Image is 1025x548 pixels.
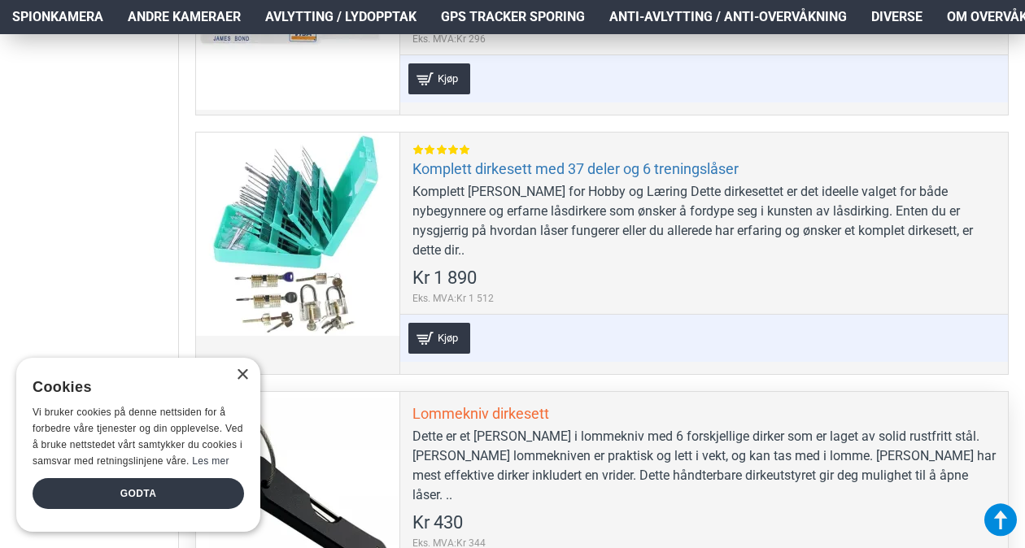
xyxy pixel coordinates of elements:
div: Dette er et [PERSON_NAME] i lommekniv med 6 forskjellige dirker som er laget av solid rustfritt s... [412,427,996,505]
span: Anti-avlytting / Anti-overvåkning [609,7,847,27]
span: Kjøp [434,73,462,84]
span: GPS Tracker Sporing [441,7,585,27]
a: Komplett dirkesett med 37 deler og 6 treningslåser Komplett dirkesett med 37 deler og 6 treningsl... [196,133,399,336]
span: Spionkamera [12,7,103,27]
div: Close [236,369,248,381]
span: Vi bruker cookies på denne nettsiden for å forbedre våre tjenester og din opplevelse. Ved å bruke... [33,407,243,466]
a: Lommekniv dirkesett [412,404,549,423]
div: Cookies [33,370,233,405]
span: Eks. MVA:Kr 296 [412,32,486,46]
span: Kjøp [434,333,462,343]
div: Komplett [PERSON_NAME] for Hobby og Læring Dette dirkesettet er det ideelle valget for både nybeg... [412,182,996,260]
span: Eks. MVA:Kr 1 512 [412,291,494,306]
a: Les mer, opens a new window [192,455,229,467]
div: Godta [33,478,244,509]
span: Kr 1 890 [412,269,477,287]
span: Kr 430 [412,514,463,532]
span: Andre kameraer [128,7,241,27]
span: Avlytting / Lydopptak [265,7,417,27]
a: Komplett dirkesett med 37 deler og 6 treningslåser [412,159,739,178]
span: Diverse [871,7,922,27]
